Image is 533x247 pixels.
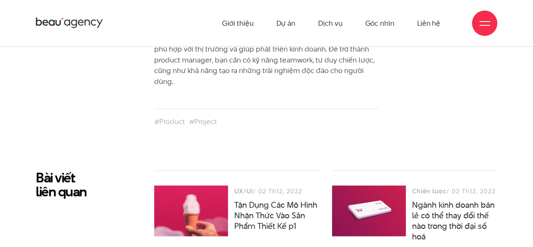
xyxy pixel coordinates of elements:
h2: Bài viết liên quan [36,170,142,198]
a: Ngành kinh doanh bán lẻ có thể thay đổi thế nào trong thời đại số hoá [412,199,495,242]
a: #Project [189,116,217,126]
div: / 02 Th12, 2022 [412,185,497,196]
div: / 02 Th12, 2022 [234,185,319,196]
h3: Chiến lược [412,185,447,196]
p: Product management là giao thoa của kinh doanh, công nghệ, UX và bây giờ là cả CX. Vai trò của pr... [154,11,379,87]
h3: UX/UI [234,185,253,196]
a: Tận Dụng Các Mô Hình Nhận Thức Vào Sản Phẩm Thiết Kế p1 [234,199,317,231]
a: #Product [154,116,185,126]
